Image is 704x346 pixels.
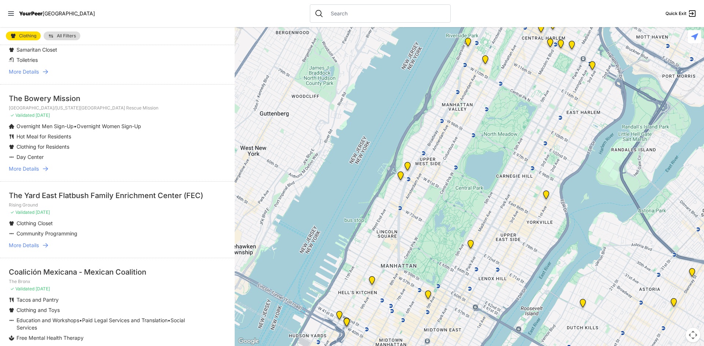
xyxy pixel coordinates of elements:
span: More Details [9,68,39,75]
span: Paid Legal Services and Translation [82,317,168,323]
span: Free Mental Health Therapy [16,335,84,341]
a: More Details [9,68,226,75]
span: [GEOGRAPHIC_DATA] [43,10,95,16]
span: Overnight Men Sign-Up [16,123,74,129]
span: ✓ Validated [10,209,34,215]
div: Coalición Mexicana - Mexican Coalition [9,267,226,277]
div: New York [335,311,344,323]
a: Quick Exit [665,9,697,18]
span: [DATE] [36,286,50,291]
p: Rising Ground [9,202,226,208]
span: [DATE] [36,112,50,118]
span: More Details [9,242,39,249]
span: ✓ Validated [10,286,34,291]
span: Clothing and Toys [16,307,60,313]
span: • [74,123,77,129]
input: Search [326,10,446,17]
p: [GEOGRAPHIC_DATA]/[US_STATE][GEOGRAPHIC_DATA] Rescue Mission [9,105,226,111]
span: [DATE] [36,209,50,215]
span: • [79,317,82,323]
div: Ford Hall [463,38,473,49]
a: Clothing [6,31,41,40]
span: Toiletries [16,57,38,63]
div: Main Location [588,61,597,73]
div: Uptown/Harlem DYCD Youth Drop-in Center [536,24,546,36]
span: Education and Workshops [16,317,79,323]
span: Tacos and Pantry [16,297,59,303]
span: Samaritan Closet [16,46,57,53]
div: Pathways Adult Drop-In Program [403,162,412,174]
a: YourPeer[GEOGRAPHIC_DATA] [19,11,95,16]
span: Day Center [16,154,44,160]
span: Clothing for Residents [16,144,69,150]
p: The Bronx [9,279,226,284]
button: Map camera controls [686,328,700,342]
span: Clothing [19,34,36,38]
span: YourPeer [19,10,43,16]
div: The Yard East Flatbush Family Enrichment Center (FEC) [9,190,226,201]
a: All Filters [44,31,80,40]
div: Metro Baptist Church [342,318,351,330]
div: The Bowery Mission [9,93,226,104]
div: Manhattan [548,21,557,33]
span: ✓ Validated [10,112,34,118]
span: Community Programming [16,230,77,237]
div: The PILLARS – Holistic Recovery Support [518,17,528,29]
span: More Details [9,165,39,172]
div: Fancy Thrift Shop [578,299,587,310]
span: All Filters [57,34,76,38]
div: Manhattan [466,240,475,252]
span: Clothing Closet [16,220,53,226]
span: Hot Meal for Residents [16,133,71,139]
span: Quick Exit [665,11,686,16]
div: Metro Baptist Church [342,317,351,329]
div: Manhattan [556,40,565,51]
div: The Cathedral Church of St. John the Divine [481,55,490,67]
img: Google [236,336,261,346]
a: More Details [9,165,226,172]
span: Overnight Women Sign-Up [77,123,141,129]
div: Avenue Church [542,190,551,202]
span: • [168,317,170,323]
div: 9th Avenue Drop-in Center [367,276,377,288]
div: East Harlem [567,41,576,52]
a: More Details [9,242,226,249]
a: Open this area in Google Maps (opens a new window) [236,336,261,346]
